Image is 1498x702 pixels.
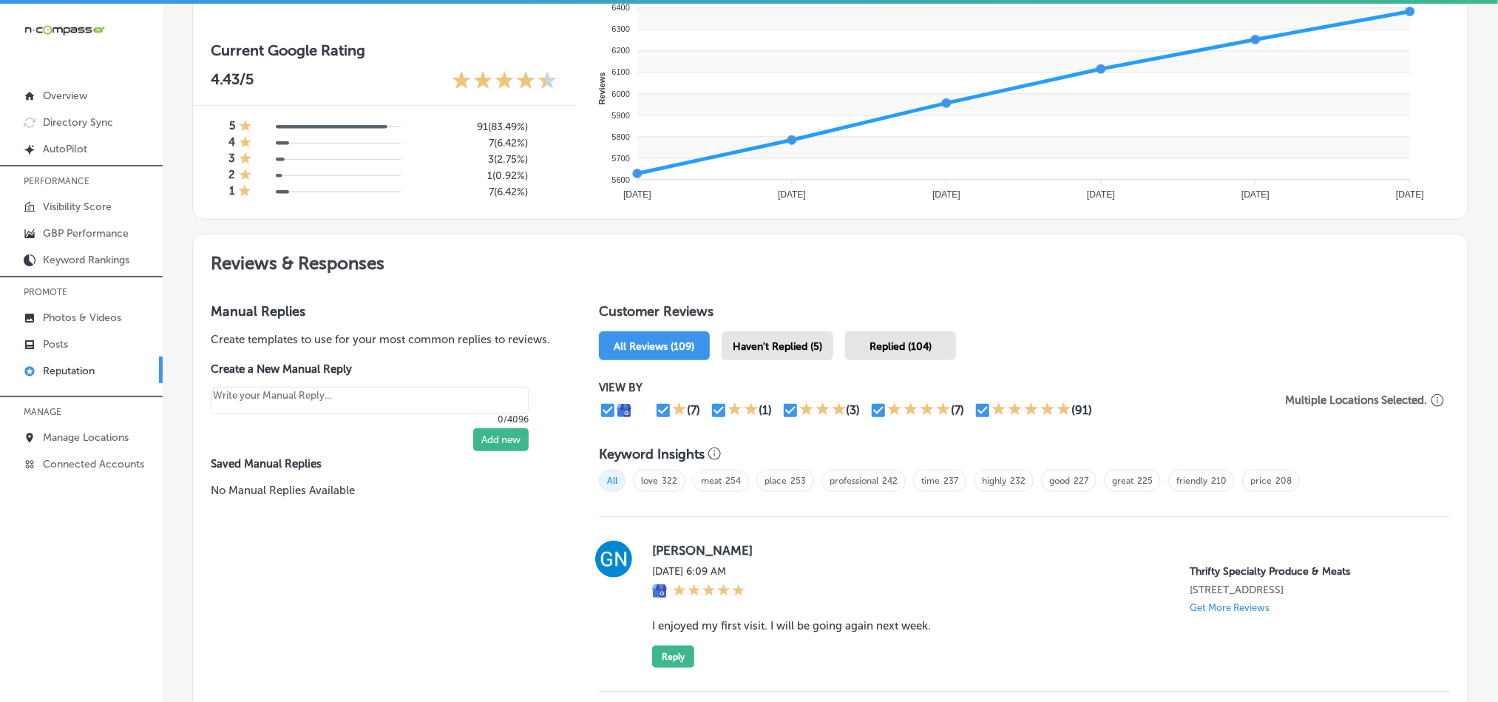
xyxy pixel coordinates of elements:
[24,23,105,37] img: 660ab0bf-5cc7-4cb8-ba1c-48b5ae0f18e60NCTV_CLogo_TV_Black_-500x88.png
[992,402,1071,419] div: 5 Stars
[830,476,878,486] a: professional
[193,234,1468,286] h2: Reviews & Responses
[228,135,235,152] h4: 4
[728,402,759,419] div: 2 Stars
[725,476,741,486] a: 254
[428,169,528,182] h5: 1 ( 0.92% )
[211,362,529,376] label: Create a New Manual Reply
[1049,476,1070,486] a: good
[943,476,958,486] a: 237
[759,403,772,417] div: (1)
[238,184,251,200] div: 1 Star
[1010,476,1026,486] a: 232
[672,402,687,419] div: 1 Star
[229,119,235,135] h4: 5
[612,132,630,141] tspan: 5800
[428,121,528,133] h5: 91 ( 83.49% )
[623,189,651,200] tspan: [DATE]
[428,153,528,166] h5: 3 ( 2.75% )
[239,152,252,168] div: 1 Star
[1250,476,1272,486] a: price
[43,90,87,102] p: Overview
[211,482,552,499] p: No Manual Replies Available
[1396,189,1424,200] tspan: [DATE]
[887,402,951,419] div: 4 Stars
[870,340,932,353] span: Replied (104)
[599,303,1450,325] h1: Customer Reviews
[1190,584,1426,596] p: 2135 Palm Bay Rd NE
[239,135,252,152] div: 1 Star
[597,72,606,105] text: Reviews
[428,137,528,149] h5: 7 ( 6.42% )
[765,476,787,486] a: place
[612,154,630,163] tspan: 5700
[1087,189,1115,200] tspan: [DATE]
[673,584,745,600] div: 5 Stars
[229,184,234,200] h4: 1
[652,543,1426,558] label: [PERSON_NAME]
[701,476,722,486] a: meat
[211,387,529,414] textarea: Create your Quick Reply
[982,476,1006,486] a: highly
[43,227,129,240] p: GBP Performance
[641,476,658,486] a: love
[1285,394,1428,407] p: Multiple Locations Selected.
[612,25,630,34] tspan: 6300
[599,381,1280,394] p: VIEW BY
[599,470,626,492] span: All
[43,116,113,129] p: Directory Sync
[1211,476,1227,486] a: 210
[921,476,940,486] a: time
[211,414,529,425] p: 0/4096
[612,68,630,77] tspan: 6100
[612,47,630,55] tspan: 6200
[612,90,630,98] tspan: 6000
[614,340,695,353] span: All Reviews (109)
[733,340,822,353] span: Haven't Replied (5)
[790,476,806,486] a: 253
[1190,602,1270,613] p: Get More Reviews
[43,365,95,377] p: Reputation
[211,331,552,348] p: Create templates to use for your most common replies to reviews.
[612,4,630,13] tspan: 6400
[599,446,705,462] h3: Keyword Insights
[687,403,700,417] div: (7)
[882,476,898,486] a: 242
[228,152,235,168] h4: 3
[211,457,552,470] label: Saved Manual Replies
[932,189,960,200] tspan: [DATE]
[847,403,861,417] div: (3)
[473,428,529,451] button: Add new
[799,402,847,419] div: 3 Stars
[1241,189,1270,200] tspan: [DATE]
[43,254,129,266] p: Keyword Rankings
[43,143,87,155] p: AutoPilot
[43,431,129,444] p: Manage Locations
[43,458,144,470] p: Connected Accounts
[452,70,557,93] div: 4.43 Stars
[43,338,68,351] p: Posts
[778,189,806,200] tspan: [DATE]
[612,111,630,120] tspan: 5900
[662,476,677,486] a: 322
[211,303,552,320] h3: Manual Replies
[239,168,252,184] div: 1 Star
[43,200,112,213] p: Visibility Score
[1275,476,1292,486] a: 208
[43,311,121,324] p: Photos & Videos
[951,403,964,417] div: (7)
[428,186,528,198] h5: 7 ( 6.42% )
[1190,565,1426,578] p: Thrifty Specialty Produce & Meats
[652,565,745,578] label: [DATE] 6:09 AM
[228,168,235,184] h4: 2
[1137,476,1153,486] a: 225
[1112,476,1133,486] a: great
[612,175,630,184] tspan: 5600
[211,41,557,59] h3: Current Google Rating
[239,119,252,135] div: 1 Star
[652,619,1426,632] blockquote: I enjoyed my first visit. I will be going again next week.
[1176,476,1207,486] a: friendly
[1074,476,1088,486] a: 227
[1071,403,1092,417] div: (91)
[652,646,694,668] button: Reply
